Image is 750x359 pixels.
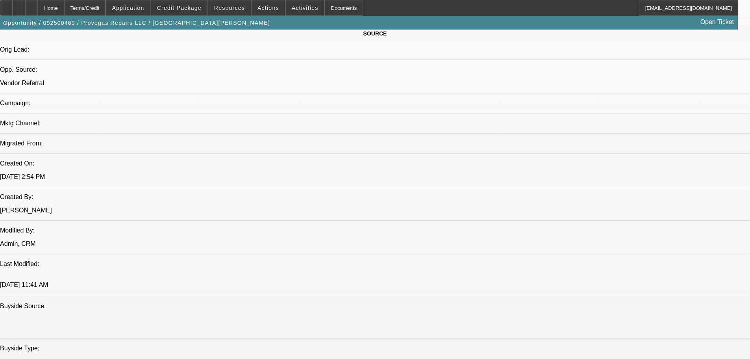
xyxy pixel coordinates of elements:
button: Activities [286,0,324,15]
button: Resources [208,0,251,15]
span: SOURCE [363,30,387,37]
span: Opportunity / 092500469 / Provegas Repairs LLC / [GEOGRAPHIC_DATA][PERSON_NAME] [3,20,270,26]
a: Open Ticket [697,15,737,29]
span: Activities [292,5,319,11]
span: Application [112,5,144,11]
button: Application [106,0,150,15]
span: Actions [257,5,279,11]
button: Credit Package [151,0,207,15]
span: Credit Package [157,5,202,11]
span: Resources [214,5,245,11]
button: Actions [252,0,285,15]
